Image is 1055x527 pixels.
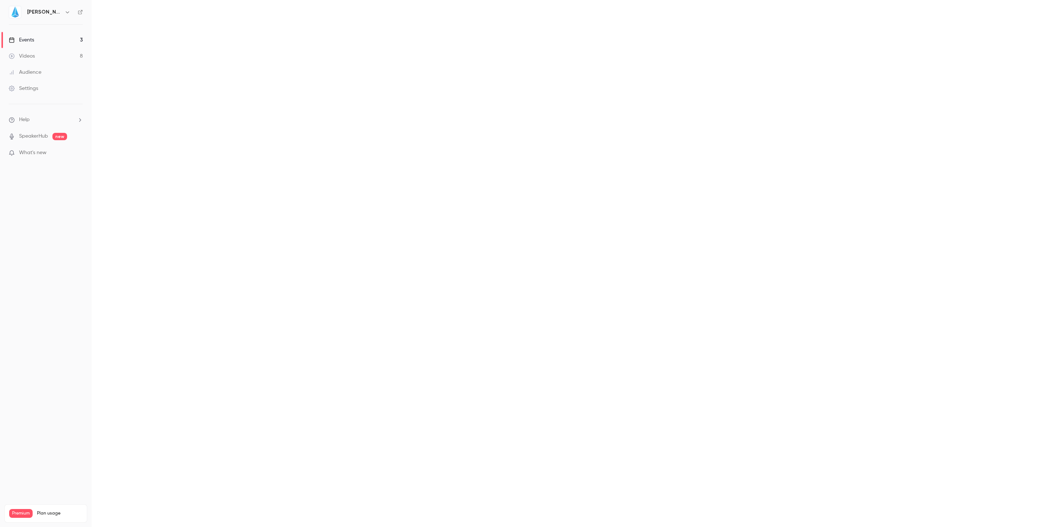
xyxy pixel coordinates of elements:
[9,6,21,18] img: JIN
[74,150,83,156] iframe: Noticeable Trigger
[9,52,35,60] div: Videos
[9,69,41,76] div: Audience
[37,510,82,516] span: Plan usage
[52,133,67,140] span: new
[19,132,48,140] a: SpeakerHub
[27,8,62,16] h6: [PERSON_NAME]
[19,149,47,157] span: What's new
[9,509,33,518] span: Premium
[9,116,83,124] li: help-dropdown-opener
[19,116,30,124] span: Help
[9,85,38,92] div: Settings
[9,36,34,44] div: Events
